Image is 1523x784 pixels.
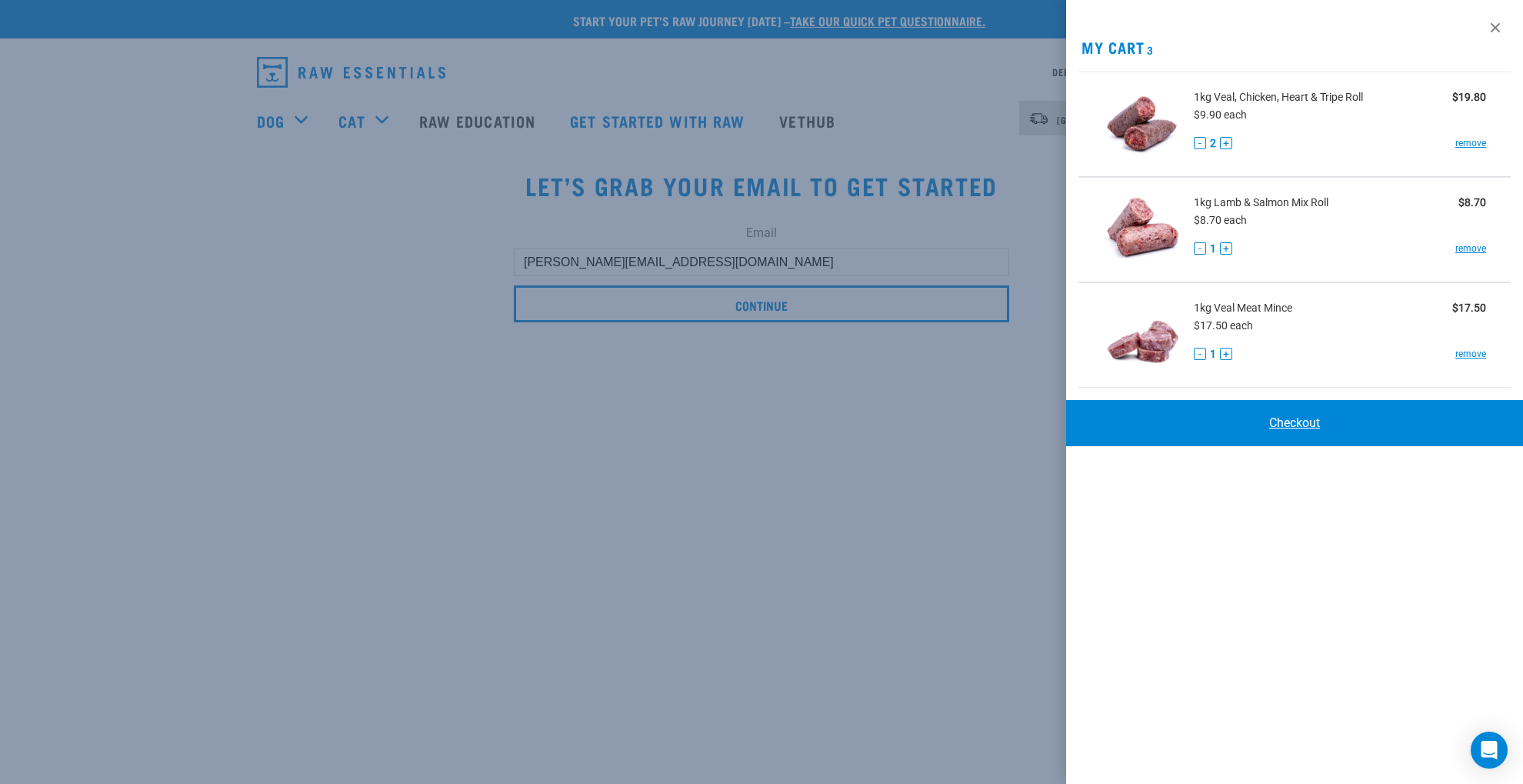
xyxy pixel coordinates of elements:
[1194,108,1247,121] span: $9.90 each
[1066,38,1523,56] h2: My Cart
[1452,302,1486,314] strong: $17.50
[1452,91,1486,103] strong: $19.80
[1194,214,1247,226] span: $8.70 each
[1210,346,1216,362] span: 1
[1103,295,1182,375] img: Veal Meat Mince
[1455,242,1486,255] a: remove
[1194,89,1363,105] span: 1kg Veal, Chicken, Heart & Tripe Roll
[1210,241,1216,257] span: 1
[1194,348,1206,360] button: -
[1194,195,1328,211] span: 1kg Lamb & Salmon Mix Roll
[1066,400,1523,446] a: Checkout
[1194,300,1292,316] span: 1kg Veal Meat Mince
[1194,319,1253,332] span: $17.50 each
[1220,348,1232,360] button: +
[1455,347,1486,361] a: remove
[1103,190,1182,269] img: Lamb & Salmon Mix Roll
[1455,136,1486,150] a: remove
[1210,135,1216,152] span: 2
[1145,47,1154,52] span: 3
[1220,137,1232,149] button: +
[1194,137,1206,149] button: -
[1103,85,1182,164] img: Veal, Chicken, Heart & Tripe Roll
[1471,732,1508,769] div: Open Intercom Messenger
[1220,242,1232,255] button: +
[1458,196,1486,209] strong: $8.70
[1194,242,1206,255] button: -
